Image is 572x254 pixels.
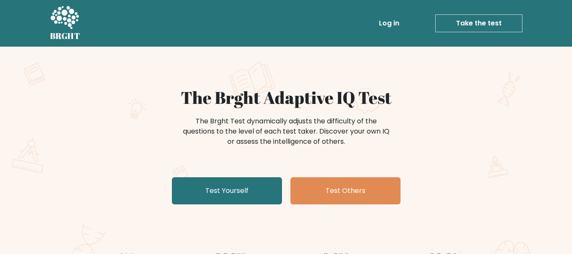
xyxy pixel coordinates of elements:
[172,177,282,204] a: Test Yourself
[180,116,392,147] div: The Brght Test dynamically adjusts the difficulty of the questions to the level of each test take...
[80,87,493,108] h1: The Brght Adaptive IQ Test
[435,14,522,32] a: Take the test
[376,15,403,32] a: Log in
[290,177,401,204] a: Test Others
[50,3,80,43] a: BRGHT
[50,31,80,41] h5: BRGHT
